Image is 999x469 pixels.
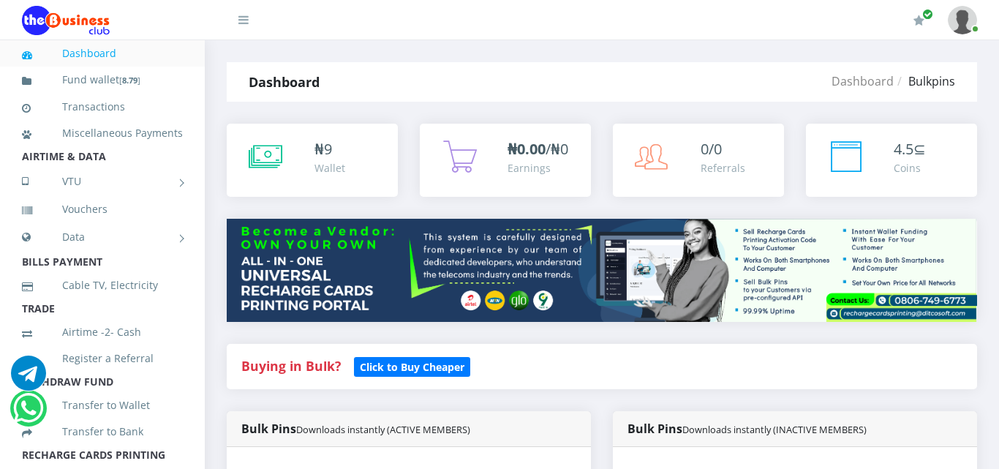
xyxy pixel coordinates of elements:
[22,163,183,200] a: VTU
[894,72,955,90] li: Bulkpins
[296,423,470,436] small: Downloads instantly (ACTIVE MEMBERS)
[22,192,183,226] a: Vouchers
[894,160,926,176] div: Coins
[913,15,924,26] i: Renew/Upgrade Subscription
[314,138,345,160] div: ₦
[508,139,568,159] span: /₦0
[241,421,470,437] strong: Bulk Pins
[894,139,913,159] span: 4.5
[227,124,398,197] a: ₦9 Wallet
[22,37,183,70] a: Dashboard
[241,357,341,375] strong: Buying in Bulk?
[832,73,894,89] a: Dashboard
[508,160,568,176] div: Earnings
[22,63,183,97] a: Fund wallet[8.79]
[701,139,722,159] span: 0/0
[324,139,332,159] span: 9
[354,357,470,375] a: Click to Buy Cheaper
[22,116,183,150] a: Miscellaneous Payments
[613,124,784,197] a: 0/0 Referrals
[948,6,977,34] img: User
[13,402,43,426] a: Chat for support
[894,138,926,160] div: ⊆
[922,9,933,20] span: Renew/Upgrade Subscription
[122,75,137,86] b: 8.79
[22,315,183,349] a: Airtime -2- Cash
[360,360,464,374] b: Click to Buy Cheaper
[22,6,110,35] img: Logo
[682,423,867,436] small: Downloads instantly (INACTIVE MEMBERS)
[11,367,46,391] a: Chat for support
[22,90,183,124] a: Transactions
[314,160,345,176] div: Wallet
[119,75,140,86] small: [ ]
[22,342,183,375] a: Register a Referral
[701,160,745,176] div: Referrals
[227,219,977,322] img: multitenant_rcp.png
[420,124,591,197] a: ₦0.00/₦0 Earnings
[22,415,183,449] a: Transfer to Bank
[22,389,183,422] a: Transfer to Wallet
[627,421,867,437] strong: Bulk Pins
[508,139,546,159] b: ₦0.00
[22,269,183,302] a: Cable TV, Electricity
[22,219,183,255] a: Data
[249,73,320,91] strong: Dashboard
